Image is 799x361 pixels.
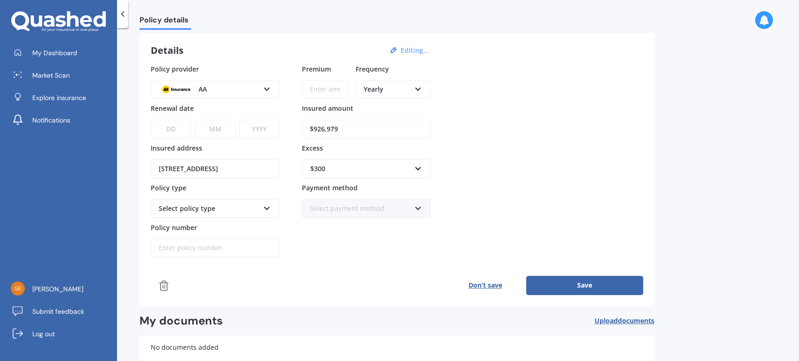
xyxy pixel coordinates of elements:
[618,316,654,325] span: documents
[151,104,194,113] span: Renewal date
[302,120,431,138] input: Enter amount
[302,80,348,99] input: Enter amount
[151,159,279,178] input: Enter address
[32,284,83,294] span: [PERSON_NAME]
[302,183,358,192] span: Payment method
[594,317,654,325] span: Upload
[7,111,117,130] a: Notifications
[7,302,117,321] a: Submit feedback
[159,84,259,94] div: AA
[7,66,117,85] a: Market Scan
[7,88,117,107] a: Explore insurance
[151,238,279,257] input: Enter policy number
[159,203,259,214] div: Select policy type
[32,116,70,125] span: Notifications
[526,276,643,295] button: Save
[32,71,70,80] span: Market Scan
[7,280,117,298] a: [PERSON_NAME]
[11,282,25,296] img: cf926b5d5244001911fc28da123e7b16
[7,325,117,343] a: Log out
[32,48,77,58] span: My Dashboard
[159,83,193,96] img: AA.webp
[151,64,199,73] span: Policy provider
[398,46,432,55] button: Editing...
[356,64,389,73] span: Frequency
[444,276,526,295] button: Don’t save
[151,144,202,152] span: Insured address
[139,314,223,328] h2: My documents
[151,183,186,192] span: Policy type
[364,84,410,94] div: Yearly
[302,104,353,113] span: Insured amount
[32,93,86,102] span: Explore insurance
[151,223,197,231] span: Policy number
[310,164,411,174] div: $300
[7,43,117,62] a: My Dashboard
[302,144,323,152] span: Excess
[594,314,654,328] button: Uploaddocuments
[310,203,410,214] div: Select payment method
[32,307,84,316] span: Submit feedback
[151,44,183,57] h3: Details
[139,15,191,28] span: Policy details
[32,329,55,339] span: Log out
[302,64,331,73] span: Premium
